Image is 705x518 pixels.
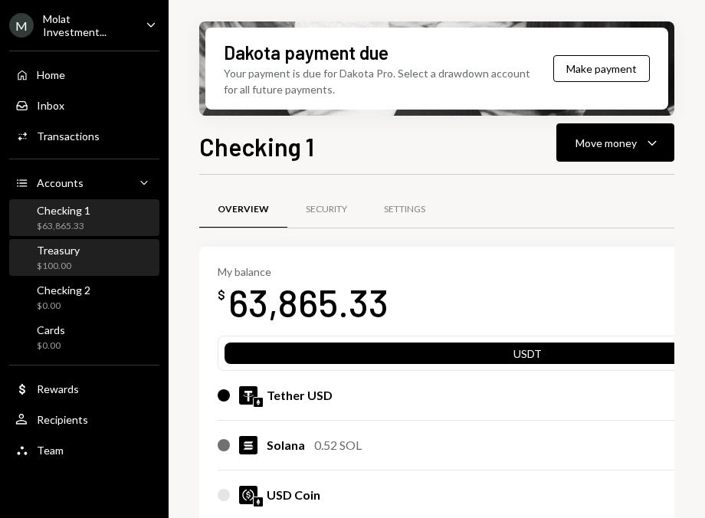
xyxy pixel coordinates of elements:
[575,135,637,151] div: Move money
[9,13,34,38] div: M
[199,131,314,162] h1: Checking 1
[254,398,263,407] img: ethereum-mainnet
[199,190,287,229] a: Overview
[37,129,100,143] div: Transactions
[37,260,80,273] div: $100.00
[9,61,159,88] a: Home
[9,199,159,236] a: Checking 1$63,865.33
[239,436,257,454] img: SOL
[37,220,90,233] div: $63,865.33
[224,65,543,97] div: Your payment is due for Dakota Pro. Select a drawdown account for all future payments.
[9,279,159,316] a: Checking 2$0.00
[9,239,159,276] a: Treasury$100.00
[9,91,159,119] a: Inbox
[9,169,159,196] a: Accounts
[218,203,269,216] div: Overview
[37,413,88,426] div: Recipients
[37,444,64,457] div: Team
[37,323,65,336] div: Cards
[306,203,347,216] div: Security
[9,405,159,433] a: Recipients
[239,386,257,405] img: USDT
[43,12,133,38] div: Molat Investment...
[37,339,65,352] div: $0.00
[254,497,263,507] img: ethereum-mainnet
[314,436,362,454] div: 0.52 SOL
[9,319,159,356] a: Cards$0.00
[37,68,65,81] div: Home
[37,204,90,217] div: Checking 1
[218,287,225,303] div: $
[37,99,64,112] div: Inbox
[37,284,90,297] div: Checking 2
[37,300,90,313] div: $0.00
[9,436,159,464] a: Team
[224,40,389,65] div: Dakota payment due
[218,265,389,278] div: My balance
[267,486,320,504] div: USD Coin
[37,176,84,189] div: Accounts
[9,375,159,402] a: Rewards
[9,122,159,149] a: Transactions
[556,123,674,162] button: Move money
[37,382,79,395] div: Rewards
[366,190,444,229] a: Settings
[228,278,389,326] div: 63,865.33
[287,190,366,229] a: Security
[384,203,425,216] div: Settings
[37,244,80,257] div: Treasury
[553,55,650,82] button: Make payment
[267,436,305,454] div: Solana
[239,486,257,504] img: USDC
[267,386,333,405] div: Tether USD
